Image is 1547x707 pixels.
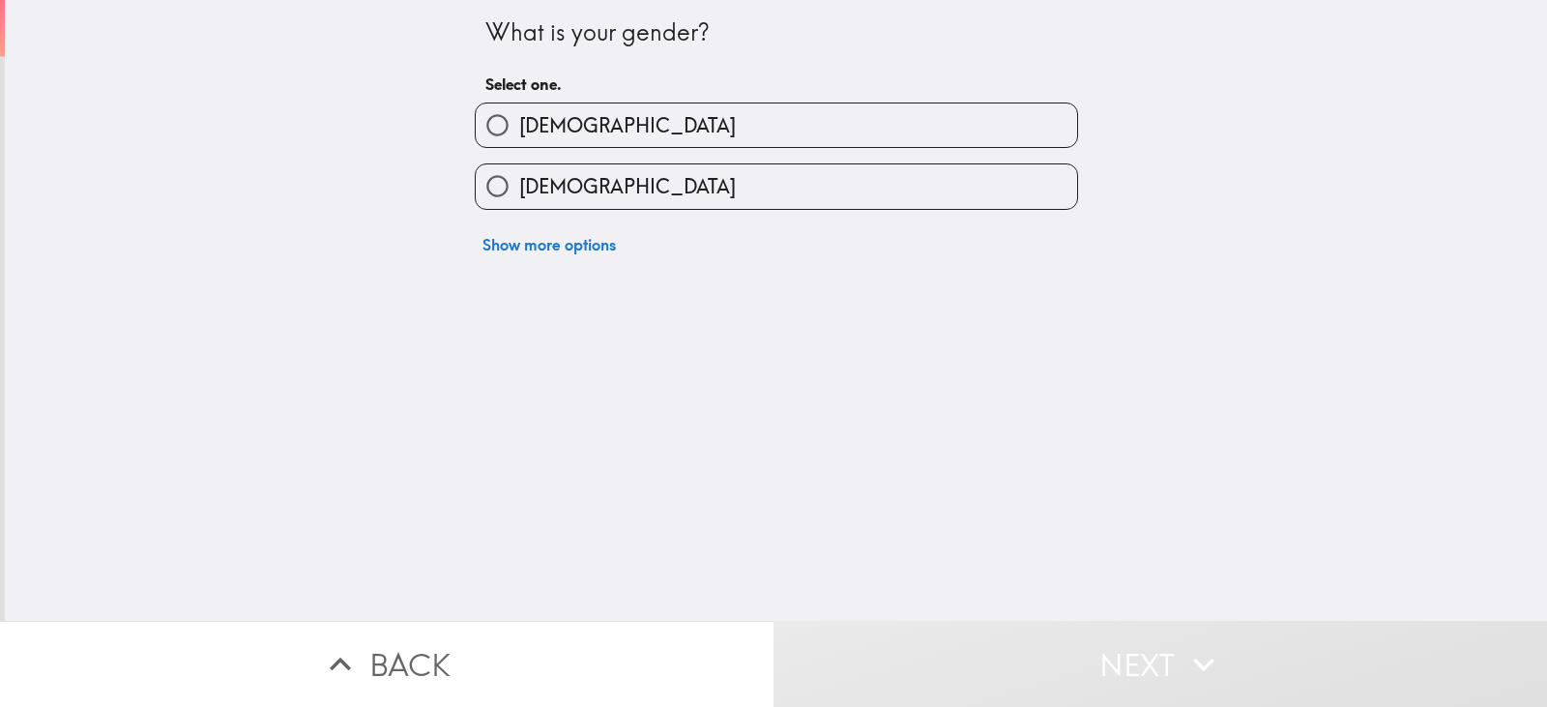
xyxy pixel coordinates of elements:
[519,173,736,200] span: [DEMOGRAPHIC_DATA]
[485,74,1067,95] h6: Select one.
[476,103,1077,147] button: [DEMOGRAPHIC_DATA]
[519,112,736,139] span: [DEMOGRAPHIC_DATA]
[773,621,1547,707] button: Next
[485,16,1067,49] div: What is your gender?
[475,225,624,264] button: Show more options
[476,164,1077,208] button: [DEMOGRAPHIC_DATA]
